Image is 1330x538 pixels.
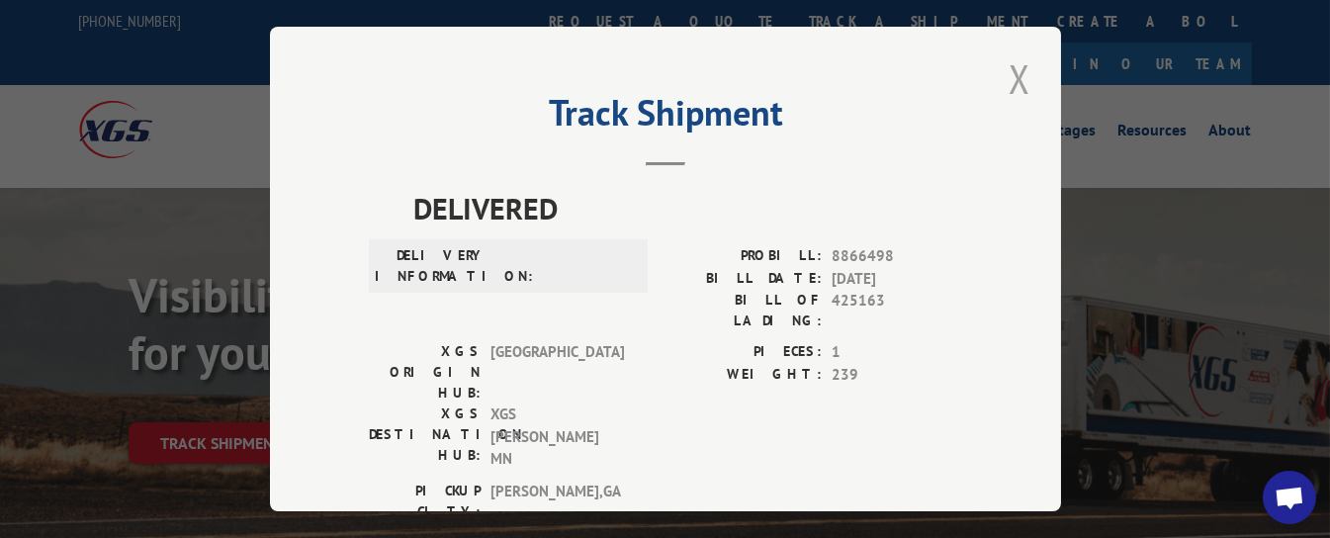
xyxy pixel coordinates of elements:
[832,245,962,268] span: 8866498
[665,364,822,387] label: WEIGHT:
[369,99,962,136] h2: Track Shipment
[665,245,822,268] label: PROBILL:
[369,403,481,471] label: XGS DESTINATION HUB:
[665,268,822,291] label: BILL DATE:
[369,481,481,522] label: PICKUP CITY:
[490,403,624,471] span: XGS [PERSON_NAME] MN
[375,245,487,287] label: DELIVERY INFORMATION:
[665,341,822,364] label: PIECES:
[665,290,822,331] label: BILL OF LADING:
[490,481,624,522] span: [PERSON_NAME] , GA
[832,268,962,291] span: [DATE]
[413,186,962,230] span: DELIVERED
[1003,51,1036,106] button: Close modal
[832,341,962,364] span: 1
[832,364,962,387] span: 239
[490,341,624,403] span: [GEOGRAPHIC_DATA]
[1263,471,1316,524] a: Open chat
[832,290,962,331] span: 425163
[369,341,481,403] label: XGS ORIGIN HUB:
